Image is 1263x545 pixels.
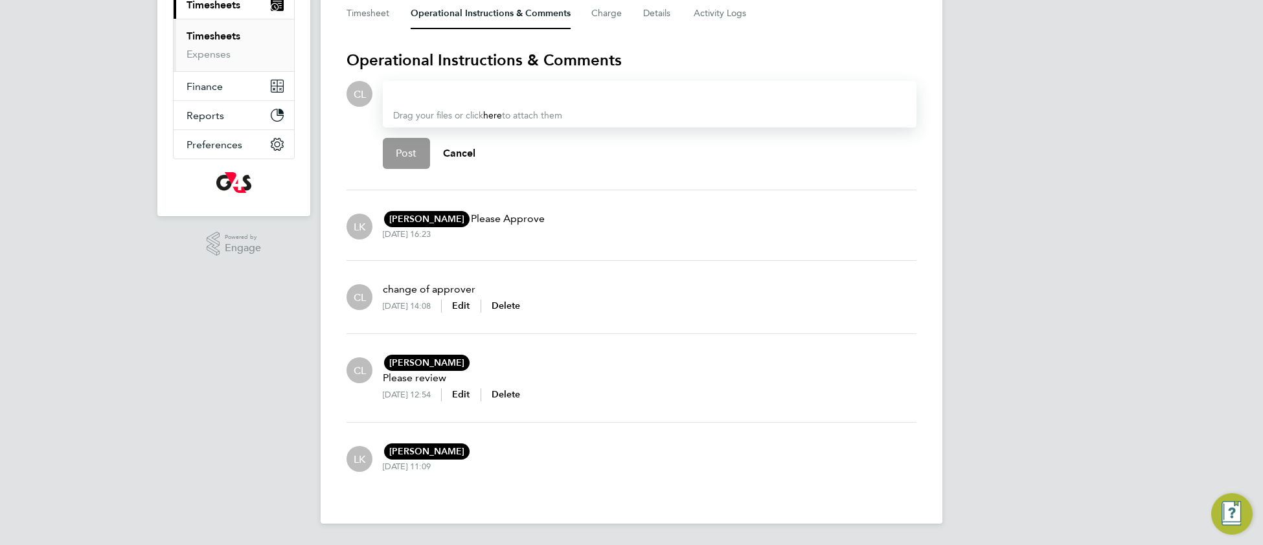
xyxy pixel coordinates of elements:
[187,109,224,122] span: Reports
[383,301,441,311] div: [DATE] 14:08
[225,232,261,243] span: Powered by
[393,110,562,121] span: Drag your files or click to attach them
[384,355,470,371] span: [PERSON_NAME]
[383,211,545,227] p: Please Approve
[492,300,521,311] span: Delete
[452,389,470,400] span: Edit
[187,80,223,93] span: Finance
[384,211,470,227] span: [PERSON_NAME]
[174,101,294,129] button: Reports
[383,390,441,400] div: [DATE] 12:54
[347,284,372,310] div: CJS Temp Labour
[354,87,366,101] span: CL
[383,462,431,472] div: [DATE] 11:09
[173,172,295,193] a: Go to home page
[216,172,251,193] img: g4s-logo-retina.png
[483,110,502,121] a: here
[354,219,365,234] span: LK
[347,50,916,71] h3: Operational Instructions & Comments
[452,388,470,401] button: Edit
[174,72,294,100] button: Finance
[187,139,242,151] span: Preferences
[347,81,372,107] div: CJS Temp Labour
[492,300,521,313] button: Delete
[354,290,366,304] span: CL
[1211,493,1253,535] button: Engage Resource Center
[383,370,520,386] p: Please review
[383,229,431,239] div: [DATE] 16:23
[452,300,470,313] button: Edit
[443,147,476,159] span: Cancel
[492,389,521,400] span: Delete
[430,138,489,169] button: Cancel
[225,243,261,254] span: Engage
[187,30,240,42] a: Timesheets
[452,300,470,311] span: Edit
[354,452,365,466] span: LK
[187,48,231,60] a: Expenses
[347,446,372,472] div: Louise Kempster
[347,214,372,239] div: Louise Kempster
[383,282,520,297] p: change of approver
[492,388,521,401] button: Delete
[384,443,470,460] span: [PERSON_NAME]
[174,19,294,71] div: Timesheets
[354,363,366,377] span: CL
[347,357,372,383] div: CJS Temp Labour
[207,232,262,256] a: Powered byEngage
[174,130,294,159] button: Preferences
